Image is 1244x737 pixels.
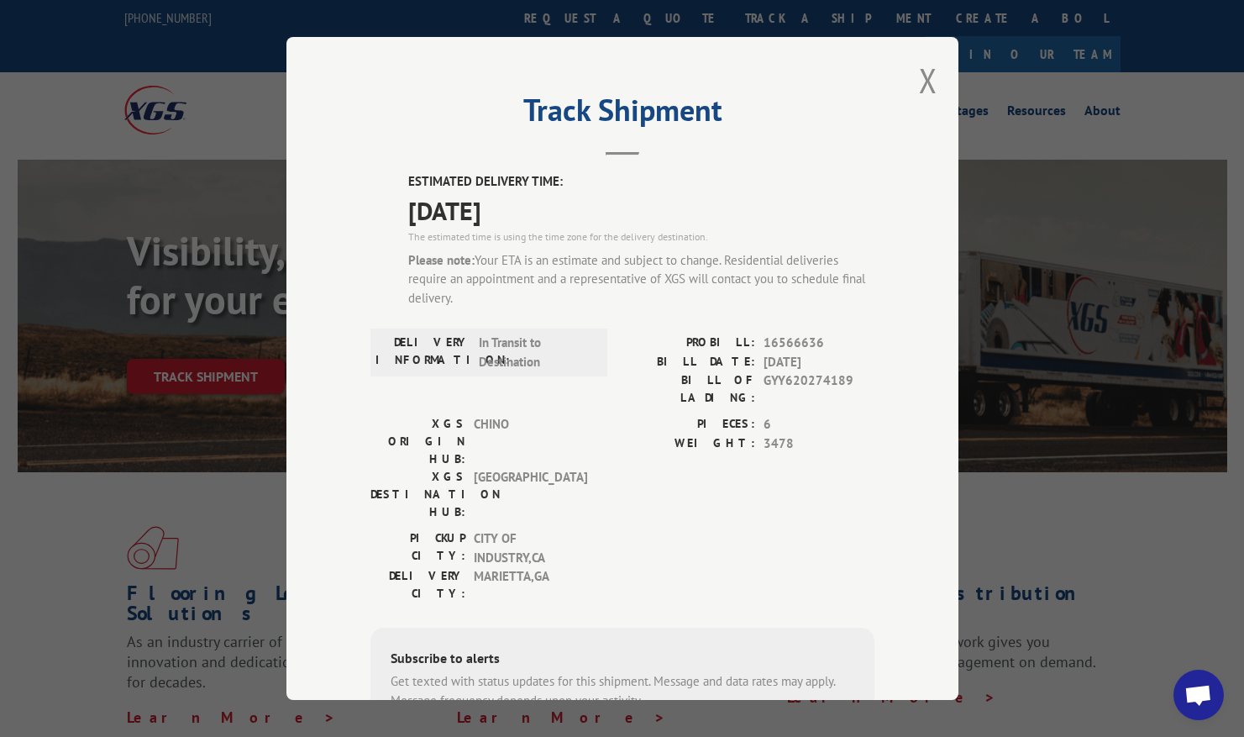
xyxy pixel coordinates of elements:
label: PROBILL: [622,334,755,353]
label: DELIVERY INFORMATION: [375,334,470,371]
div: Open chat [1173,670,1224,720]
label: PICKUP CITY: [370,529,465,567]
label: XGS DESTINATION HUB: [370,468,465,521]
label: BILL DATE: [622,352,755,371]
span: CITY OF INDUSTRY , CA [474,529,587,567]
button: Close modal [919,58,937,103]
strong: Please note: [408,251,475,267]
span: 6 [764,415,874,434]
span: [DATE] [408,191,874,229]
label: XGS ORIGIN HUB: [370,415,465,468]
span: [GEOGRAPHIC_DATA] [474,468,587,521]
div: The estimated time is using the time zone for the delivery destination. [408,229,874,244]
label: BILL OF LADING: [622,371,755,407]
label: ESTIMATED DELIVERY TIME: [408,172,874,192]
span: In Transit to Destination [479,334,592,371]
label: WEIGHT: [622,434,755,453]
span: CHINO [474,415,587,468]
h2: Track Shipment [370,98,874,130]
span: 3478 [764,434,874,453]
span: 16566636 [764,334,874,353]
label: PIECES: [622,415,755,434]
div: Get texted with status updates for this shipment. Message and data rates may apply. Message frequ... [391,672,854,710]
label: DELIVERY CITY: [370,567,465,603]
span: MARIETTA , GA [474,567,587,603]
div: Subscribe to alerts [391,648,854,672]
span: GYY620274189 [764,371,874,407]
span: [DATE] [764,352,874,371]
div: Your ETA is an estimate and subject to change. Residential deliveries require an appointment and ... [408,250,874,308]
